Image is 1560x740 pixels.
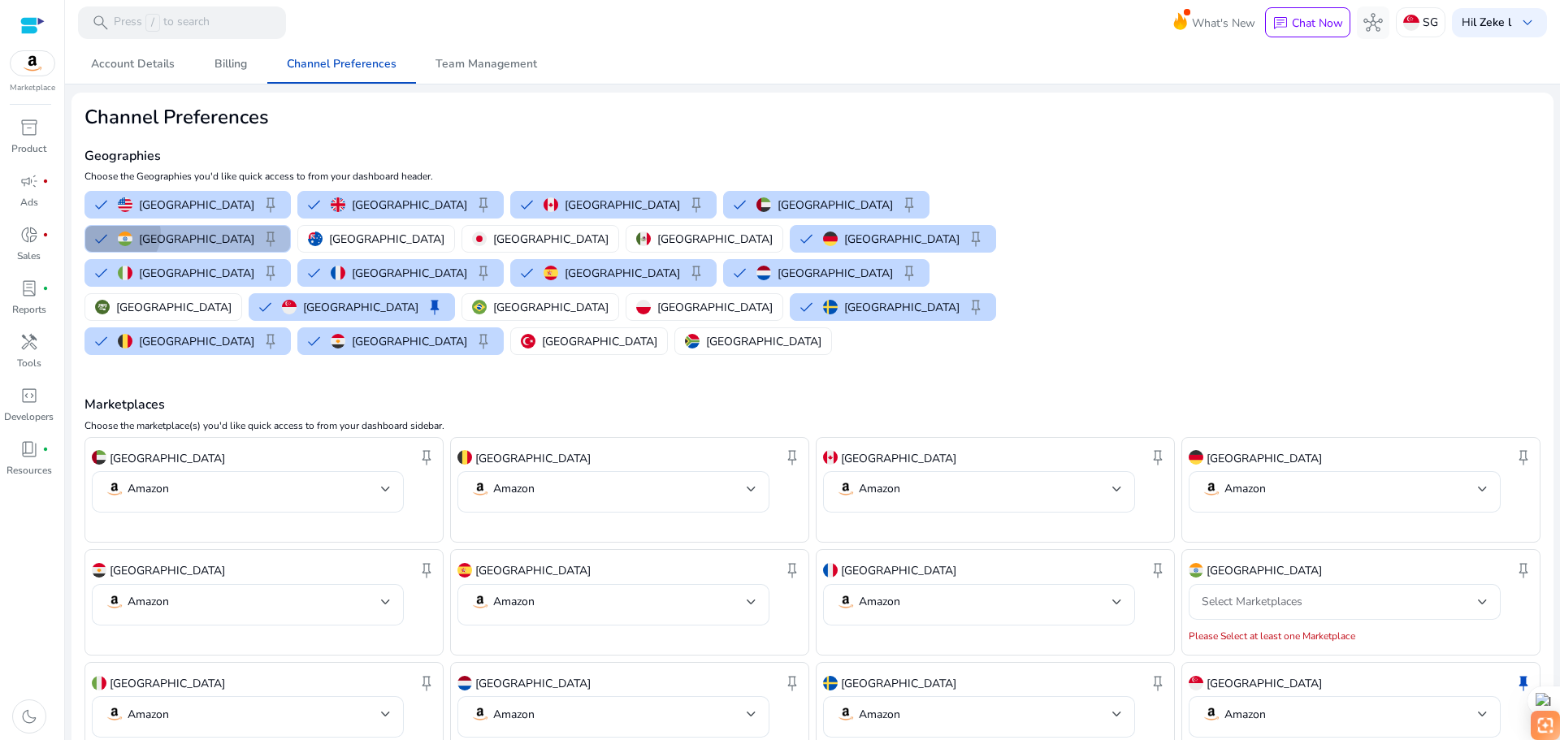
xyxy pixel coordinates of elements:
[118,197,132,212] img: us.svg
[417,673,436,693] span: keep
[841,562,956,579] p: [GEOGRAPHIC_DATA]
[425,297,444,317] span: keep
[261,331,280,351] span: keep
[756,197,771,212] img: ae.svg
[1207,675,1322,692] p: [GEOGRAPHIC_DATA]
[17,249,41,263] p: Sales
[145,14,160,32] span: /
[1292,15,1343,31] p: Chat Now
[636,232,651,246] img: mx.svg
[544,197,558,212] img: ca.svg
[706,333,821,350] p: [GEOGRAPHIC_DATA]
[565,265,680,282] p: [GEOGRAPHIC_DATA]
[42,178,49,184] span: fiber_manual_record
[287,58,396,70] span: Channel Preferences
[474,331,493,351] span: keep
[1514,560,1533,580] span: keep
[118,266,132,280] img: it.svg
[1207,562,1322,579] p: [GEOGRAPHIC_DATA]
[331,266,345,280] img: fr.svg
[352,265,467,282] p: [GEOGRAPHIC_DATA]
[352,197,467,214] p: [GEOGRAPHIC_DATA]
[282,300,297,314] img: sg.svg
[92,676,106,690] img: it.svg
[114,14,210,32] p: Press to search
[12,302,46,317] p: Reports
[308,232,323,246] img: au.svg
[10,82,55,94] p: Marketplace
[17,356,41,370] p: Tools
[470,592,490,612] img: amazon.svg
[1189,626,1533,643] mat-error: Please Select at least one Marketplace
[756,266,771,280] img: nl.svg
[1207,450,1322,467] p: [GEOGRAPHIC_DATA]
[859,708,900,722] p: Amazon
[19,332,39,352] span: handyman
[841,675,956,692] p: [GEOGRAPHIC_DATA]
[19,279,39,298] span: lab_profile
[782,673,802,693] span: keep
[19,225,39,245] span: donut_small
[457,676,472,690] img: nl.svg
[782,560,802,580] span: keep
[329,231,444,248] p: [GEOGRAPHIC_DATA]
[493,482,535,496] p: Amazon
[687,195,706,214] span: keep
[19,386,39,405] span: code_blocks
[493,299,609,316] p: [GEOGRAPHIC_DATA]
[782,448,802,467] span: keep
[116,299,232,316] p: [GEOGRAPHIC_DATA]
[1202,704,1221,724] img: amazon.svg
[110,562,225,579] p: [GEOGRAPHIC_DATA]
[139,333,254,350] p: [GEOGRAPHIC_DATA]
[42,232,49,238] span: fiber_manual_record
[1265,7,1350,38] button: chatChat Now
[91,58,175,70] span: Account Details
[470,479,490,499] img: amazon.svg
[1189,563,1203,578] img: in.svg
[966,297,986,317] span: keep
[687,263,706,283] span: keep
[844,231,960,248] p: [GEOGRAPHIC_DATA]
[11,51,54,76] img: amazon.svg
[841,450,956,467] p: [GEOGRAPHIC_DATA]
[435,58,537,70] span: Team Management
[823,676,838,690] img: se.svg
[128,708,169,722] p: Amazon
[474,263,493,283] span: keep
[1514,448,1533,467] span: keep
[417,560,436,580] span: keep
[844,299,960,316] p: [GEOGRAPHIC_DATA]
[1148,673,1168,693] span: keep
[1189,676,1203,690] img: sg.svg
[966,229,986,249] span: keep
[19,707,39,726] span: dark_mode
[11,141,46,156] p: Product
[105,592,124,612] img: amazon.svg
[1148,560,1168,580] span: keep
[521,334,535,348] img: tr.svg
[6,463,52,478] p: Resources
[1192,9,1255,37] span: What's New
[417,448,436,467] span: keep
[836,479,856,499] img: amazon.svg
[493,708,535,722] p: Amazon
[544,266,558,280] img: es.svg
[823,450,838,465] img: ca.svg
[95,300,110,314] img: sa.svg
[1202,594,1302,609] span: Select Marketplaces
[859,482,900,496] p: Amazon
[778,265,893,282] p: [GEOGRAPHIC_DATA]
[331,197,345,212] img: uk.svg
[685,334,700,348] img: za.svg
[1403,15,1419,31] img: sg.svg
[139,265,254,282] p: [GEOGRAPHIC_DATA]
[84,149,1055,164] h4: Geographies
[475,450,591,467] p: [GEOGRAPHIC_DATA]
[1148,448,1168,467] span: keep
[214,58,247,70] span: Billing
[493,231,609,248] p: [GEOGRAPHIC_DATA]
[657,231,773,248] p: [GEOGRAPHIC_DATA]
[352,333,467,350] p: [GEOGRAPHIC_DATA]
[636,300,651,314] img: pl.svg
